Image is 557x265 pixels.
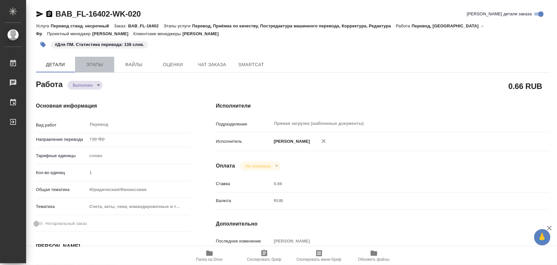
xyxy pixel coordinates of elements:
[240,162,280,170] div: Выполнен
[216,181,272,187] p: Ставка
[157,61,189,69] span: Оценки
[467,11,532,17] span: [PERSON_NAME] детали заказа
[55,41,144,48] p: #Для ПМ. Статистика перевода: 138 слов.
[92,31,133,36] p: [PERSON_NAME]
[271,179,522,188] input: Пустое поле
[50,41,149,47] span: Для ПМ. Статистика перевода: 138 слов.
[128,23,163,28] p: BAB_FL-16402
[243,163,272,169] button: Не оплачена
[51,23,114,28] p: Перевод станд. несрочный
[87,201,190,212] div: Счета, акты, чеки, командировочные и таможенные документы
[358,257,390,262] span: Обновить файлы
[196,61,228,69] span: Чат заказа
[271,236,522,246] input: Пустое поле
[271,195,522,206] div: RUB
[216,138,272,145] p: Исполнитель
[192,23,396,28] p: Перевод, Приёмка по качеству, Постредактура машинного перевода, Корректура, Редактура
[36,153,87,159] p: Тарифные единицы
[45,10,53,18] button: Скопировать ссылку
[36,10,44,18] button: Скопировать ссылку для ЯМессенджера
[216,198,272,204] p: Валюта
[36,243,190,250] h4: [PERSON_NAME]
[292,247,347,265] button: Скопировать мини-бриф
[347,247,401,265] button: Обновить файлы
[45,220,87,227] span: Нотариальный заказ
[36,186,87,193] p: Общая тематика
[297,257,341,262] span: Скопировать мини-бриф
[196,257,223,262] span: Папка на Drive
[163,23,192,28] p: Этапы услуги
[68,81,102,90] div: Выполнен
[36,37,50,52] button: Добавить тэг
[216,102,550,110] h4: Исполнители
[47,31,92,36] p: Проектный менеджер
[79,61,110,69] span: Этапы
[236,61,267,69] span: SmartCat
[55,9,141,18] a: BAB_FL-16402-WK-020
[36,136,87,143] p: Направление перевода
[133,31,183,36] p: Клиентские менеджеры
[40,61,71,69] span: Детали
[36,203,87,210] p: Тематика
[237,247,292,265] button: Скопировать бриф
[118,61,149,69] span: Файлы
[182,247,237,265] button: Папка на Drive
[247,257,281,262] span: Скопировать бриф
[36,122,87,128] p: Вид работ
[36,169,87,176] p: Кол-во единиц
[36,78,63,90] h2: Работа
[216,238,272,244] p: Последнее изменение
[36,102,190,110] h4: Основная информация
[216,220,550,228] h4: Дополнительно
[182,31,224,36] p: [PERSON_NAME]
[216,162,235,170] h4: Оплата
[508,81,542,92] h2: 0.66 RUB
[534,229,550,245] button: 🙏
[396,23,412,28] p: Работа
[87,168,190,177] input: Пустое поле
[87,150,190,161] div: слово
[71,82,95,88] button: Выполнен
[87,184,190,195] div: Юридическая/Финансовая
[271,138,310,145] p: [PERSON_NAME]
[114,23,128,28] p: Заказ:
[317,134,331,148] button: Удалить исполнителя
[36,23,51,28] p: Услуга
[216,121,272,127] p: Подразделение
[537,230,548,244] span: 🙏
